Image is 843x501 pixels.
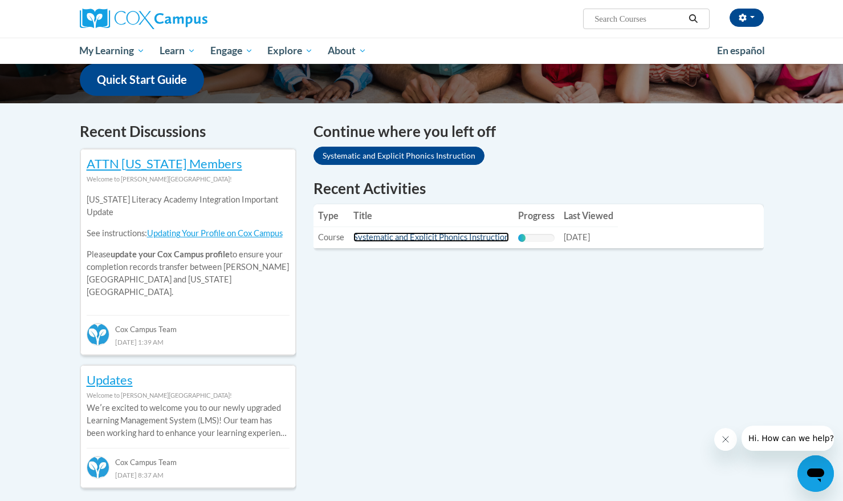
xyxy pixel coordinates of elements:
p: Weʹre excited to welcome you to our newly upgraded Learning Management System (LMS)! Our team has... [87,402,290,439]
div: Welcome to [PERSON_NAME][GEOGRAPHIC_DATA]! [87,173,290,185]
a: ATTN [US_STATE] Members [87,156,242,171]
iframe: Button to launch messaging window [797,455,834,492]
input: Search Courses [593,12,685,26]
th: Progress [514,204,559,227]
a: About [320,38,374,64]
th: Type [313,204,349,227]
div: Cox Campus Team [87,315,290,336]
img: Cox Campus Team [87,456,109,479]
b: update your Cox Campus profile [111,249,230,259]
div: Please to ensure your completion records transfer between [PERSON_NAME][GEOGRAPHIC_DATA] and [US_... [87,185,290,307]
button: Account Settings [730,9,764,27]
span: About [328,44,366,58]
a: Cox Campus [80,9,296,29]
th: Last Viewed [559,204,618,227]
div: [DATE] 1:39 AM [87,336,290,348]
h4: Continue where you left off [313,120,764,143]
th: Title [349,204,514,227]
span: En español [717,45,765,56]
p: [US_STATE] Literacy Academy Integration Important Update [87,193,290,219]
div: Progress, % [518,234,526,242]
span: Engage [210,44,253,58]
a: En español [710,39,772,63]
a: Quick Start Guide [80,63,204,96]
div: Main menu [63,38,781,64]
span: My Learning [79,44,145,58]
h4: Recent Discussions [80,120,296,143]
span: Course [318,232,344,242]
img: Cox Campus Team [87,323,109,346]
a: Updates [87,372,133,387]
a: Learn [152,38,203,64]
iframe: Message from company [742,426,834,451]
h1: Recent Activities [313,178,764,199]
a: Updating Your Profile on Cox Campus [147,228,283,238]
span: [DATE] [564,232,590,242]
span: Learn [160,44,196,58]
a: My Learning [72,38,153,64]
p: See instructions: [87,227,290,240]
div: Welcome to [PERSON_NAME][GEOGRAPHIC_DATA]! [87,389,290,402]
a: Systematic and Explicit Phonics Instruction [353,232,509,242]
button: Search [685,12,702,26]
div: [DATE] 8:37 AM [87,468,290,481]
span: Explore [267,44,313,58]
iframe: Close message [714,428,737,451]
a: Systematic and Explicit Phonics Instruction [313,147,484,165]
a: Engage [203,38,260,64]
img: Cox Campus [80,9,207,29]
a: Explore [260,38,320,64]
div: Cox Campus Team [87,448,290,468]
